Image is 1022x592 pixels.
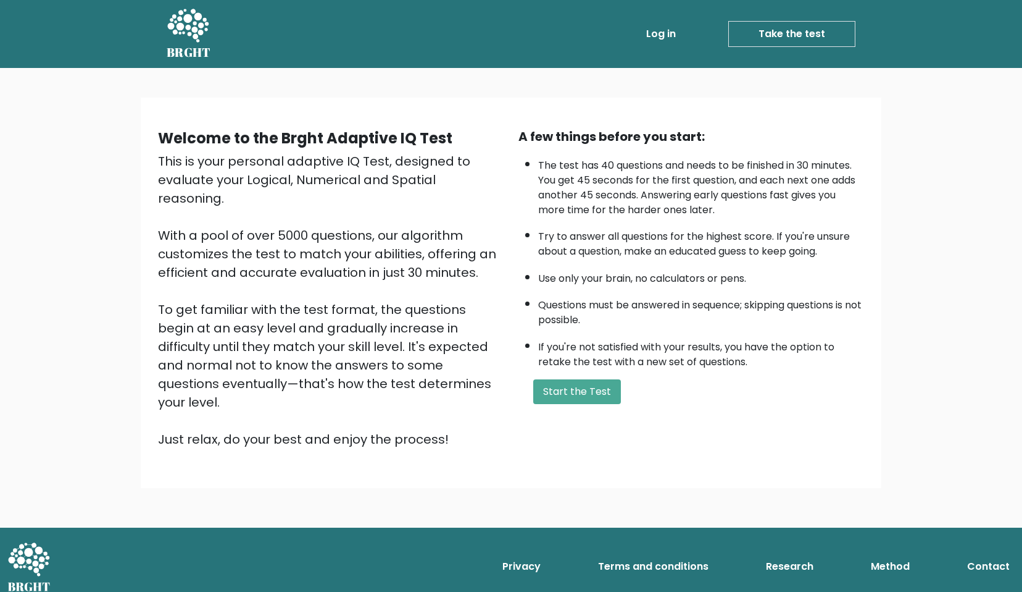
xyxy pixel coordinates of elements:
li: Use only your brain, no calculators or pens. [538,265,864,286]
b: Welcome to the Brght Adaptive IQ Test [158,128,452,148]
a: Take the test [728,21,855,47]
a: Privacy [497,554,546,579]
div: This is your personal adaptive IQ Test, designed to evaluate your Logical, Numerical and Spatial ... [158,152,504,449]
a: BRGHT [167,5,211,63]
li: If you're not satisfied with your results, you have the option to retake the test with a new set ... [538,334,864,370]
a: Contact [962,554,1015,579]
h5: BRGHT [167,45,211,60]
div: A few things before you start: [518,127,864,146]
li: Questions must be answered in sequence; skipping questions is not possible. [538,292,864,328]
li: Try to answer all questions for the highest score. If you're unsure about a question, make an edu... [538,223,864,259]
a: Research [761,554,818,579]
a: Terms and conditions [593,554,713,579]
a: Method [866,554,915,579]
button: Start the Test [533,379,621,404]
a: Log in [641,22,681,46]
li: The test has 40 questions and needs to be finished in 30 minutes. You get 45 seconds for the firs... [538,152,864,218]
